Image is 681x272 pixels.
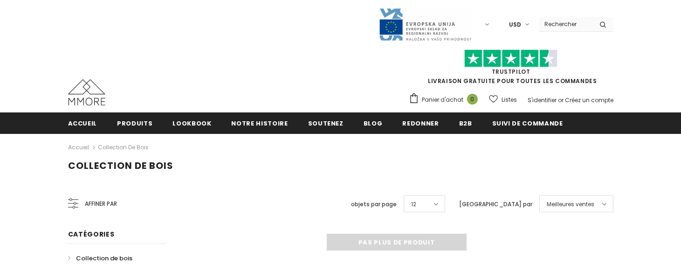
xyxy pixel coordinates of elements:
img: Cas MMORE [68,79,105,105]
span: soutenez [308,119,344,128]
span: USD [509,20,521,29]
a: Blog [364,112,383,133]
a: Accueil [68,142,89,153]
a: Lookbook [172,112,211,133]
a: Collection de bois [68,250,132,266]
input: Search Site [539,17,592,31]
span: 12 [411,200,416,209]
a: Produits [117,112,152,133]
a: Accueil [68,112,97,133]
span: Lookbook [172,119,211,128]
span: Suivi de commande [492,119,563,128]
a: Notre histoire [231,112,288,133]
a: TrustPilot [492,68,530,76]
span: Notre histoire [231,119,288,128]
span: LIVRAISON GRATUITE POUR TOUTES LES COMMANDES [409,54,613,85]
label: objets par page [351,200,397,209]
a: Javni Razpis [378,20,472,28]
span: B2B [459,119,472,128]
a: Redonner [402,112,439,133]
a: Panier d'achat 0 [409,93,482,107]
span: Produits [117,119,152,128]
a: soutenez [308,112,344,133]
a: Suivi de commande [492,112,563,133]
span: Collection de bois [76,254,132,263]
a: B2B [459,112,472,133]
a: S'identifier [528,96,557,104]
a: Listes [489,91,517,108]
span: or [558,96,564,104]
span: Meilleures ventes [547,200,594,209]
img: Faites confiance aux étoiles pilotes [464,49,557,68]
span: Accueil [68,119,97,128]
span: Panier d'achat [422,95,463,105]
span: Collection de bois [68,159,173,172]
img: Javni Razpis [378,7,472,42]
span: 0 [467,94,478,105]
span: Listes [502,95,517,105]
span: Catégories [68,230,115,239]
a: Créez un compte [565,96,613,104]
span: Blog [364,119,383,128]
label: [GEOGRAPHIC_DATA] par [459,200,532,209]
a: Collection de bois [98,143,149,151]
span: Affiner par [85,199,117,209]
span: Redonner [402,119,439,128]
